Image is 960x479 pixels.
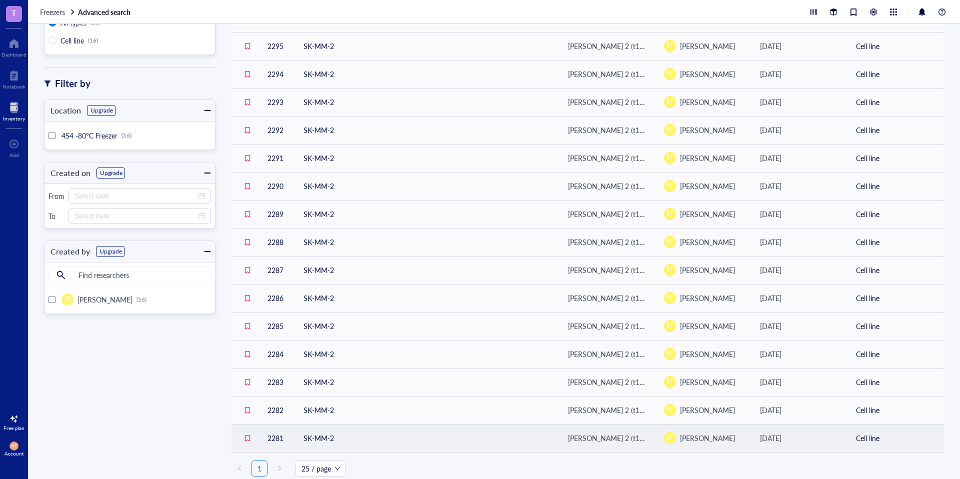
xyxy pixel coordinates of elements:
a: Advanced search [78,7,132,16]
div: [PERSON_NAME] 2 (t11;14) [568,236,648,247]
div: [DATE] [760,348,840,359]
td: SK-MM-2 [295,424,560,452]
div: [PERSON_NAME] 2 (t11;14) [568,292,648,303]
div: Page Size [295,460,346,476]
div: [DATE] [760,208,840,219]
button: left [231,460,247,476]
td: SK-MM-2 [295,312,560,340]
td: 2290 [259,172,295,200]
td: Cell line [848,340,944,368]
td: 2293 [259,88,295,116]
div: [PERSON_NAME] 2 (t11;14) [568,152,648,163]
button: right [271,460,287,476]
span: right [276,465,282,471]
div: [PERSON_NAME] 2 (t11;14) [568,68,648,79]
span: [PERSON_NAME] [680,405,735,415]
td: Cell line [848,228,944,256]
td: Cell line [848,368,944,396]
span: [PERSON_NAME] [680,153,735,163]
td: Cell line [848,88,944,116]
div: Free plan [3,425,24,431]
td: Cell line [848,284,944,312]
td: Cell line [848,424,944,452]
div: [PERSON_NAME] 2 (t11;14) [568,208,648,219]
span: JT [667,153,673,162]
td: SK-MM-2 [295,32,560,60]
span: JT [667,97,673,106]
a: Dashboard [1,35,26,57]
div: [DATE] [760,180,840,191]
td: 2286 [259,284,295,312]
span: [PERSON_NAME] [680,181,735,191]
td: SK-MM-2 [295,144,560,172]
div: [DATE] [760,68,840,79]
td: 2291 [259,144,295,172]
td: SK-MM-2 [295,256,560,284]
div: From [48,191,64,200]
td: Cell line [848,32,944,60]
span: [PERSON_NAME] [680,237,735,247]
td: 2288 [259,228,295,256]
span: JT [667,433,673,442]
span: JT [667,293,673,302]
div: Upgrade [90,106,113,114]
span: [PERSON_NAME] [680,125,735,135]
div: Upgrade [99,247,122,255]
a: Notebook [2,67,25,89]
span: left [236,465,242,471]
span: 4S4 -80°C Freezer [61,130,117,140]
div: [DATE] [760,432,840,443]
div: [DATE] [760,124,840,135]
li: Next Page [271,460,287,476]
div: [PERSON_NAME] 2 (t11;14) [568,348,648,359]
div: Account [4,450,24,456]
div: [DATE] [760,264,840,275]
div: (16) [121,131,131,139]
div: [PERSON_NAME] 2 (t11;14) [568,124,648,135]
td: 2281 [259,424,295,452]
div: [DATE] [760,320,840,331]
td: 2285 [259,312,295,340]
span: JT [667,69,673,78]
span: Cell line [60,35,84,45]
td: SK-MM-2 [295,200,560,228]
a: Freezers [40,7,76,16]
td: Cell line [848,396,944,424]
div: Inventory [3,115,25,121]
span: JT [667,321,673,330]
span: JT [64,295,70,304]
div: [PERSON_NAME] 2 (t11;14) [568,320,648,331]
div: [DATE] [760,96,840,107]
div: Dashboard [1,51,26,57]
td: SK-MM-2 [295,88,560,116]
input: Select date [74,190,196,201]
span: [PERSON_NAME] [77,294,132,304]
span: [PERSON_NAME] [680,293,735,303]
a: 1 [252,461,267,476]
td: Cell line [848,144,944,172]
td: SK-MM-2 [295,368,560,396]
td: 2295 [259,32,295,60]
td: Cell line [848,312,944,340]
td: 2283 [259,368,295,396]
span: [PERSON_NAME] [680,69,735,79]
div: [DATE] [760,236,840,247]
div: [DATE] [760,292,840,303]
span: [PERSON_NAME] [680,41,735,51]
td: 2294 [259,60,295,88]
div: [DATE] [760,40,840,51]
td: 2284 [259,340,295,368]
span: [PERSON_NAME] [680,433,735,443]
span: [PERSON_NAME] [680,97,735,107]
td: SK-MM-2 [295,284,560,312]
div: Created by [44,244,90,258]
td: 2282 [259,396,295,424]
span: T [11,6,16,19]
td: SK-MM-2 [295,60,560,88]
div: Created on [44,166,90,180]
div: [PERSON_NAME] 2 (t11;14) [568,376,648,387]
span: [PERSON_NAME] [680,209,735,219]
span: KF [11,443,17,448]
div: [PERSON_NAME] 2 (t11;14) [568,264,648,275]
td: SK-MM-2 [295,340,560,368]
